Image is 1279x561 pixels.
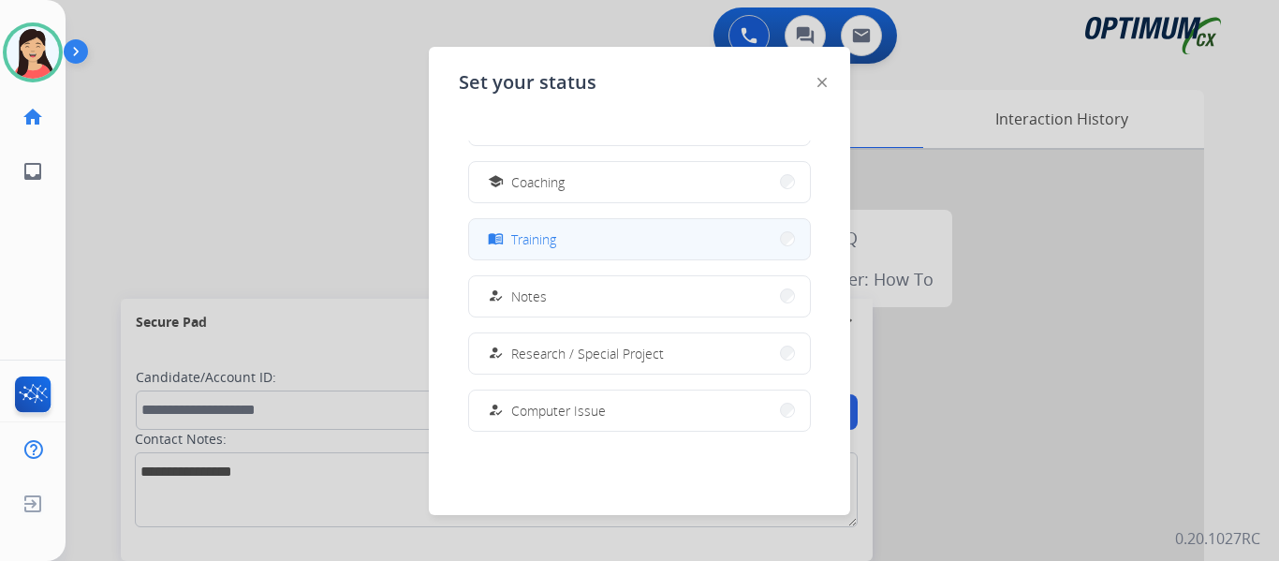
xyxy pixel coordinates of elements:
img: close-button [817,78,827,87]
button: Coaching [469,162,810,202]
button: Notes [469,276,810,317]
mat-icon: school [488,174,504,190]
button: Training [469,219,810,259]
span: Set your status [459,69,596,96]
button: Computer Issue [469,391,810,431]
img: avatar [7,26,59,79]
p: 0.20.1027RC [1175,527,1260,550]
span: Computer Issue [511,401,606,421]
span: Notes [511,287,547,306]
span: Coaching [511,172,565,192]
mat-icon: how_to_reg [488,288,504,304]
span: Training [511,229,556,249]
mat-icon: inbox [22,160,44,183]
mat-icon: how_to_reg [488,346,504,362]
mat-icon: menu_book [488,231,504,247]
button: Research / Special Project [469,333,810,374]
mat-icon: how_to_reg [488,403,504,419]
span: Research / Special Project [511,344,664,363]
mat-icon: home [22,106,44,128]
